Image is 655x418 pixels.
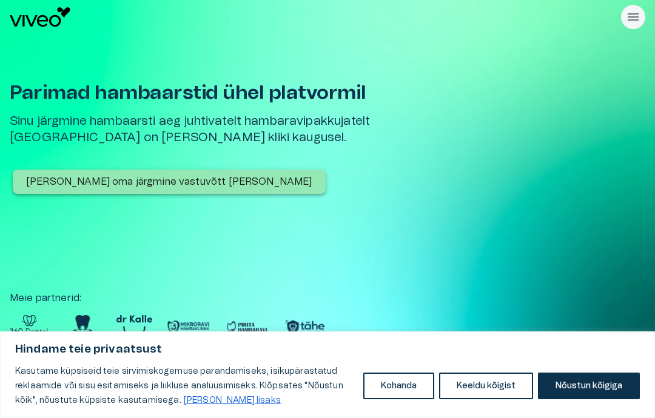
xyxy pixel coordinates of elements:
img: Partner logo [10,315,49,338]
img: Partner logo [167,315,210,338]
a: Navigate to homepage [10,7,616,27]
button: [PERSON_NAME] oma järgmine vastuvõtt [PERSON_NAME] [13,170,326,194]
img: Partner logo [283,315,327,338]
h5: Sinu järgmine hambaarsti aeg juhtivatelt hambaravipakkujatelt [GEOGRAPHIC_DATA] on [PERSON_NAME] ... [10,113,403,145]
button: Keeldu kõigist [439,373,533,399]
img: Viveo logo [10,7,70,27]
img: Partner logo [64,315,102,338]
button: Kohanda [363,373,434,399]
img: Partner logo [116,315,152,338]
a: Loe lisaks [183,396,281,405]
p: Meie partnerid : [10,291,645,305]
button: Rippmenüü nähtavus [621,5,645,29]
img: Partner logo [225,315,269,338]
p: [PERSON_NAME] oma järgmine vastuvõtt [PERSON_NAME] [26,174,312,189]
p: Kasutame küpsiseid teie sirvimiskogemuse parandamiseks, isikupärastatud reklaamide või sisu esita... [15,364,354,408]
h1: Parimad hambaarstid ühel platvormil [10,82,403,104]
button: Nõustun kõigiga [538,373,640,399]
p: Hindame teie privaatsust [15,342,640,357]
